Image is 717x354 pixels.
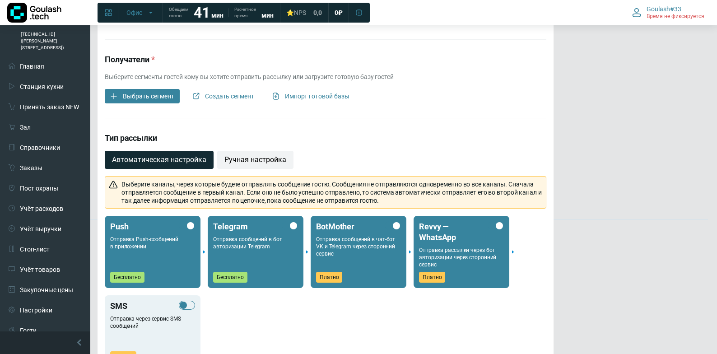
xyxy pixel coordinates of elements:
[105,133,157,144] h4: Тип рассылки
[121,5,160,20] button: Офис
[105,54,546,65] h4: Получатели
[419,247,504,268] p: Отправка рассылки через бот авторизации через сторонний сервис
[163,5,279,21] a: Обещаем гостю 41 мин Расчетное время мин
[627,3,710,22] button: Goulash#33 Время не фиксируется
[224,155,286,165] span: Ручная настройка
[281,5,327,21] a: ⭐NPS 0,0
[123,92,174,100] span: Выбрать сегмент
[105,89,180,103] button: Выбрать сегмент
[329,5,348,21] a: 0 ₽
[110,221,129,232] span: Push
[169,6,188,19] span: Обещаем гостю
[419,221,488,243] span: Revvy — WhatsApp
[213,221,248,232] span: Telegram
[105,176,546,209] div: Выберите каналы, через которые будете отправлять сообщение гостю. Сообщения не отправляются однов...
[338,9,343,17] span: ₽
[7,3,61,23] img: Логотип компании Goulash.tech
[316,221,354,232] span: BotMother
[316,272,342,283] div: Платно
[335,9,338,17] span: 0
[110,315,195,348] p: Отправка через сервис SMS сообщений
[110,301,127,312] span: SMS
[419,272,445,283] div: Платно
[105,72,546,82] p: Выберите сегменты гостей кому вы хотите отправить рассылку или загрузите готовую базу гостей
[213,272,247,283] div: Бесплатно
[647,13,704,20] span: Время не фиксируется
[234,6,256,19] span: Расчетное время
[213,236,298,268] p: Отправка сообщений в бот авторизации Telegram
[194,4,210,21] strong: 41
[126,9,142,17] span: Офис
[205,92,254,100] span: Создать сегмент
[286,9,306,17] div: ⭐
[294,9,306,16] span: NPS
[110,272,144,283] div: Бесплатно
[187,89,260,103] a: Создать сегмент
[112,155,206,165] span: Автоматическая настройка
[313,9,322,17] span: 0,0
[211,12,223,19] span: мин
[110,236,195,268] p: Отправка Push-сообщений в приложении
[647,5,681,13] span: Goulash#33
[267,89,355,103] button: Импорт готовой базы
[261,12,274,19] span: мин
[316,236,401,268] p: Отправка сообщений в чат-бот VK и Telegram через сторонний сервис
